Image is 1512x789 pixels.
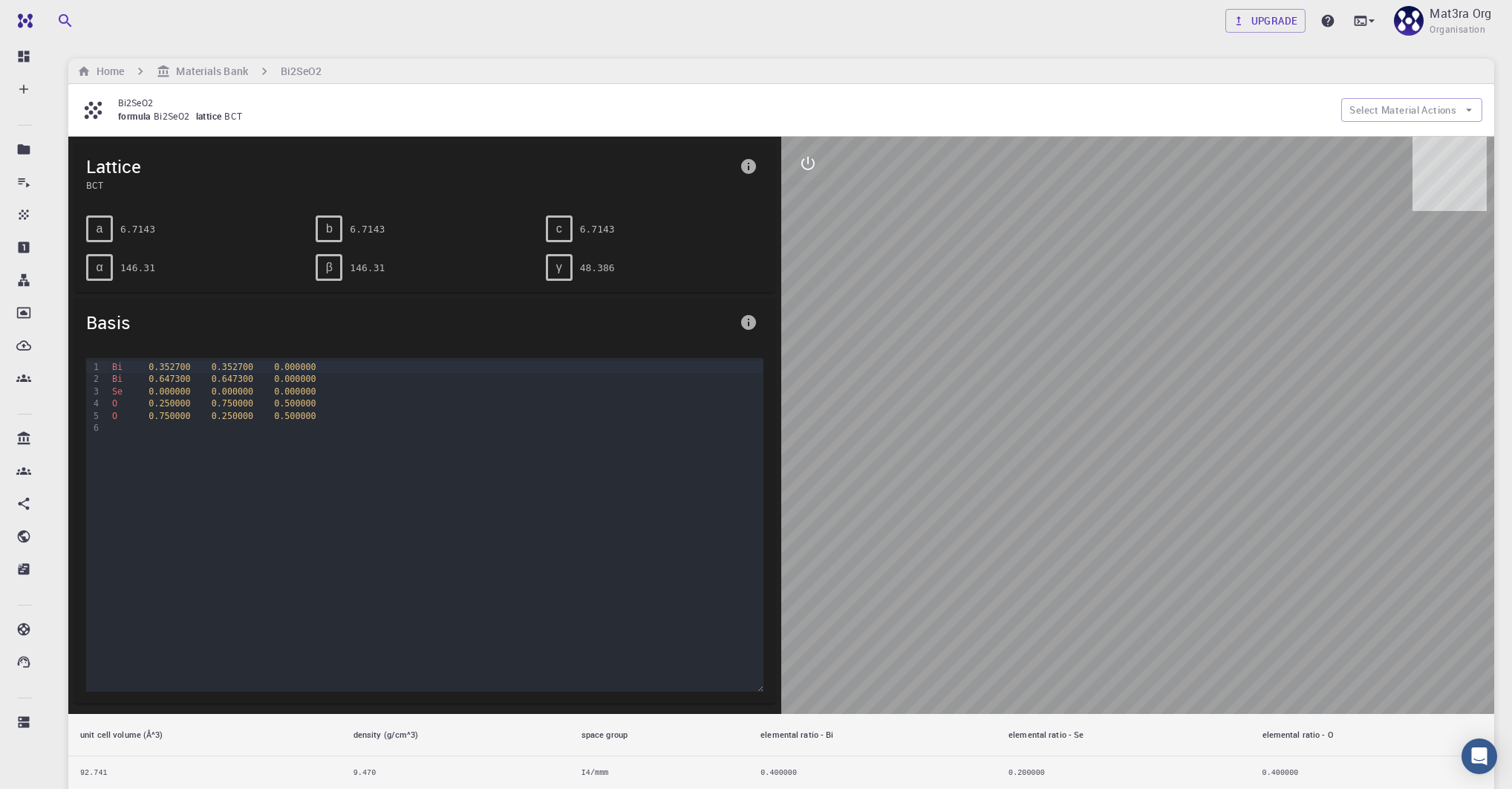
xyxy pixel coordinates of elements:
[556,261,562,274] span: γ
[149,411,190,421] span: 0.750000
[734,308,763,337] button: info
[734,152,763,181] button: info
[281,63,322,79] h6: Bi2SeO2
[149,374,190,384] span: 0.647300
[212,386,253,397] span: 0.000000
[570,714,749,756] th: space group
[149,386,190,397] span: 0.000000
[86,373,101,385] div: 2
[86,397,101,409] div: 4
[1394,6,1424,36] img: Mat3ra Org
[86,422,101,434] div: 6
[118,110,154,122] span: formula
[86,178,734,192] span: BCT
[112,362,123,372] span: Bi
[97,222,103,236] span: a
[350,216,385,242] pre: 6.7143
[212,374,253,384] span: 0.647300
[326,222,333,236] span: b
[212,362,253,372] span: 0.352700
[86,410,101,422] div: 5
[86,361,101,373] div: 1
[556,222,562,236] span: c
[274,411,316,421] span: 0.500000
[196,110,225,122] span: lattice
[120,216,155,242] pre: 6.7143
[12,13,33,28] img: logo
[212,398,253,409] span: 0.750000
[580,216,615,242] pre: 6.7143
[96,261,102,274] span: α
[74,63,325,79] nav: breadcrumb
[274,386,316,397] span: 0.000000
[274,374,316,384] span: 0.000000
[749,714,997,756] th: elemental ratio - Bi
[326,261,333,274] span: β
[149,362,190,372] span: 0.352700
[112,374,123,384] span: Bi
[31,10,85,24] span: Support
[86,386,101,397] div: 3
[1225,9,1306,33] button: Upgrade
[274,362,316,372] span: 0.000000
[120,255,155,281] pre: 146.31
[112,411,117,421] span: O
[86,155,734,178] span: Lattice
[224,110,248,122] span: BCT
[580,255,615,281] pre: 48.386
[997,714,1251,756] th: elemental ratio - Se
[1462,738,1497,774] div: Open Intercom Messenger
[112,386,123,397] span: Se
[212,411,253,421] span: 0.250000
[149,398,190,409] span: 0.250000
[68,714,342,756] th: unit cell volume (Å^3)
[112,398,117,409] span: O
[86,311,734,334] span: Basis
[1251,714,1494,756] th: elemental ratio - O
[154,110,196,122] span: Bi2SeO2
[170,63,247,79] h6: Materials Bank
[274,398,316,409] span: 0.500000
[342,714,570,756] th: density (g/cm^3)
[118,96,1329,109] p: Bi2SeO2
[1430,4,1491,22] p: Mat3ra Org
[1341,98,1482,122] button: Select Material Actions
[1430,22,1485,37] span: Organisation
[350,255,385,281] pre: 146.31
[91,63,124,79] h6: Home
